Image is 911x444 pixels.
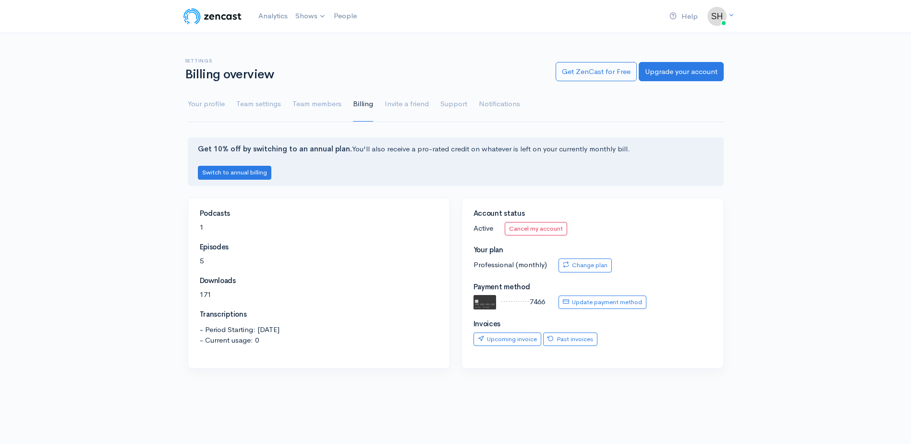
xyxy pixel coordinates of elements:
a: Billing [353,87,373,122]
p: Professional (monthly) [474,259,712,272]
p: 5 [200,256,438,267]
a: Past invoices [543,333,597,346]
h4: Your plan [474,246,712,254]
a: Analytics [255,6,292,26]
h6: Settings [185,58,544,63]
a: Invite a friend [385,87,429,122]
h4: Transcriptions [200,310,438,319]
p: Active [474,222,712,236]
a: Change plan [559,259,612,272]
a: Your profile [188,87,225,122]
a: Notifications [479,87,520,122]
a: Get ZenCast for Free [556,62,637,82]
strong: Get 10% off by switching to an annual plan. [198,144,352,153]
h1: Billing overview [185,68,544,82]
h4: Podcasts [200,210,438,218]
button: Switch to annual billing [198,166,271,180]
span: - Current usage: 0 [200,335,438,346]
a: Upgrade your account [639,62,724,82]
a: Team settings [236,87,281,122]
span: ············7466 [501,297,545,306]
a: People [330,6,361,26]
h4: Downloads [200,277,438,285]
span: - Period Starting: [DATE] [200,324,438,335]
a: Switch to annual billing [198,167,271,176]
h4: Account status [474,210,712,218]
img: default.svg [474,295,497,309]
a: Cancel my account [505,222,567,236]
h4: Invoices [474,320,712,328]
a: Update payment method [559,296,646,309]
a: Support [440,87,467,122]
a: Team members [292,87,341,122]
a: Help [666,6,702,27]
img: ZenCast Logo [182,7,243,26]
h4: Episodes [200,243,438,251]
img: ... [707,7,727,26]
div: You'll also receive a pro-rated credit on whatever is left on your currently monthly bill. [188,137,724,186]
p: 171 [200,289,438,300]
p: 1 [200,222,438,233]
a: Shows [292,6,330,27]
h4: Payment method [474,283,712,291]
a: Upcoming invoice [474,333,541,346]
